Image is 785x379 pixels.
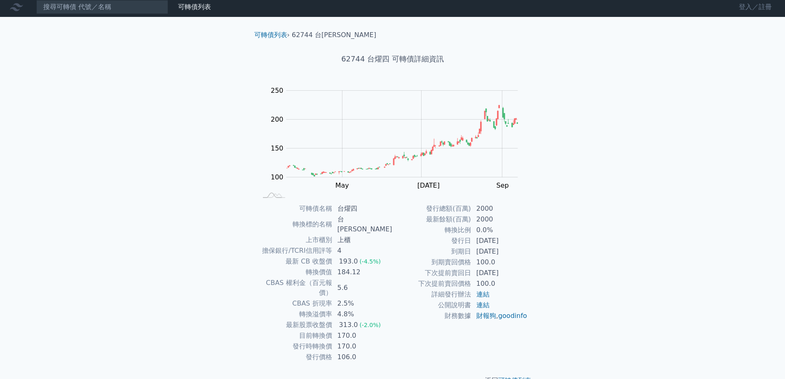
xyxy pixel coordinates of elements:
td: 4 [333,245,393,256]
td: 184.12 [333,267,393,278]
td: 最新餘額(百萬) [393,214,471,225]
tspan: 100 [271,173,284,181]
td: 財務數據 [393,311,471,321]
td: 台燿四 [333,203,393,214]
td: 轉換標的名稱 [258,214,333,235]
td: 到期日 [393,246,471,257]
tspan: [DATE] [417,181,440,189]
td: , [471,311,528,321]
td: 100.0 [471,257,528,268]
span: (-2.0%) [359,322,381,328]
a: 登入／註冊 [732,0,778,14]
li: › [254,30,290,40]
a: 可轉債列表 [178,3,211,11]
span: (-4.5%) [359,258,381,265]
td: 轉換價值 [258,267,333,278]
td: 上櫃 [333,235,393,245]
td: 轉換比例 [393,225,471,235]
tspan: 250 [271,87,284,94]
td: 4.8% [333,309,393,320]
div: 193.0 [337,257,360,266]
td: 最新股票收盤價 [258,320,333,330]
td: [DATE] [471,235,528,246]
td: 詳細發行辦法 [393,289,471,300]
td: 170.0 [333,341,393,352]
a: goodinfo [498,312,527,320]
td: 0.0% [471,225,528,235]
td: 到期賣回價格 [393,257,471,268]
tspan: May [335,181,349,189]
tspan: 150 [271,144,284,152]
td: 5.6 [333,278,393,298]
a: 連結 [476,290,490,298]
td: 發行價格 [258,352,333,363]
td: 2000 [471,214,528,225]
td: CBAS 折現率 [258,298,333,309]
td: 上市櫃別 [258,235,333,245]
td: 發行時轉換價 [258,341,333,352]
div: 313.0 [337,320,360,330]
td: 發行總額(百萬) [393,203,471,214]
td: 公開說明書 [393,300,471,311]
td: CBAS 權利金（百元報價） [258,278,333,298]
td: 2.5% [333,298,393,309]
td: 轉換溢價率 [258,309,333,320]
td: 2000 [471,203,528,214]
g: Chart [267,87,530,206]
td: 170.0 [333,330,393,341]
td: 發行日 [393,235,471,246]
td: 最新 CB 收盤價 [258,256,333,267]
li: 62744 台[PERSON_NAME] [292,30,376,40]
td: 目前轉換價 [258,330,333,341]
td: [DATE] [471,268,528,278]
a: 可轉債列表 [254,31,287,39]
h1: 62744 台燿四 可轉債詳細資訊 [248,53,538,65]
td: 106.0 [333,352,393,363]
td: 下次提前賣回價格 [393,278,471,289]
td: 擔保銀行/TCRI信用評等 [258,245,333,256]
tspan: 200 [271,115,284,123]
tspan: Sep [497,181,509,189]
td: 可轉債名稱 [258,203,333,214]
td: 台[PERSON_NAME] [333,214,393,235]
td: [DATE] [471,246,528,257]
td: 100.0 [471,278,528,289]
a: 連結 [476,301,490,309]
a: 財報狗 [476,312,496,320]
td: 下次提前賣回日 [393,268,471,278]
